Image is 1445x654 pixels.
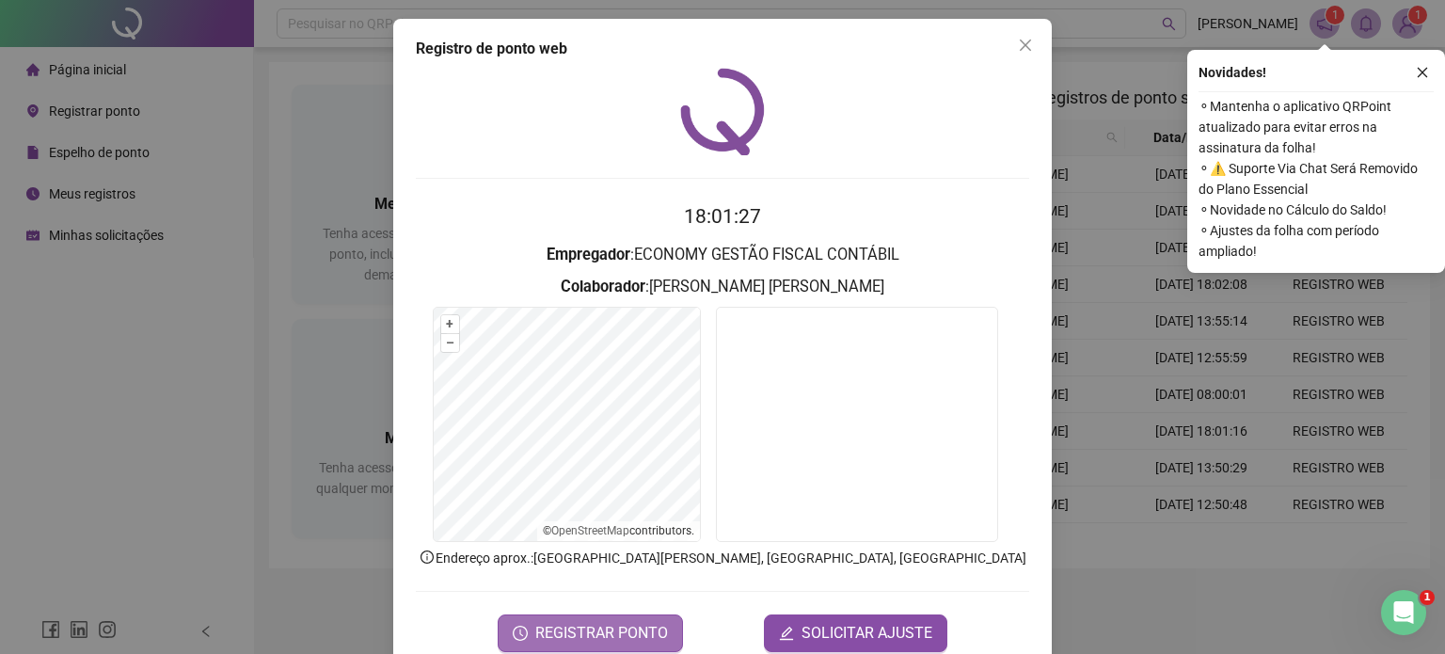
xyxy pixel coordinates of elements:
[416,38,1029,60] div: Registro de ponto web
[441,315,459,333] button: +
[416,243,1029,267] h3: : ECONOMY GESTÃO FISCAL CONTÁBIL
[1199,62,1266,83] span: Novidades !
[535,622,668,645] span: REGISTRAR PONTO
[684,205,761,228] time: 18:01:27
[802,622,932,645] span: SOLICITAR AJUSTE
[419,549,436,566] span: info-circle
[764,614,947,652] button: editSOLICITAR AJUSTE
[1416,66,1429,79] span: close
[551,524,629,537] a: OpenStreetMap
[513,626,528,641] span: clock-circle
[1018,38,1033,53] span: close
[498,614,683,652] button: REGISTRAR PONTO
[1199,96,1434,158] span: ⚬ Mantenha o aplicativo QRPoint atualizado para evitar erros na assinatura da folha!
[1199,158,1434,199] span: ⚬ ⚠️ Suporte Via Chat Será Removido do Plano Essencial
[1199,220,1434,262] span: ⚬ Ajustes da folha com período ampliado!
[547,246,630,263] strong: Empregador
[441,334,459,352] button: –
[416,275,1029,299] h3: : [PERSON_NAME] [PERSON_NAME]
[416,548,1029,568] p: Endereço aprox. : [GEOGRAPHIC_DATA][PERSON_NAME], [GEOGRAPHIC_DATA], [GEOGRAPHIC_DATA]
[1381,590,1426,635] iframe: Intercom live chat
[1199,199,1434,220] span: ⚬ Novidade no Cálculo do Saldo!
[1010,30,1040,60] button: Close
[680,68,765,155] img: QRPoint
[1420,590,1435,605] span: 1
[779,626,794,641] span: edit
[561,278,645,295] strong: Colaborador
[543,524,694,537] li: © contributors.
